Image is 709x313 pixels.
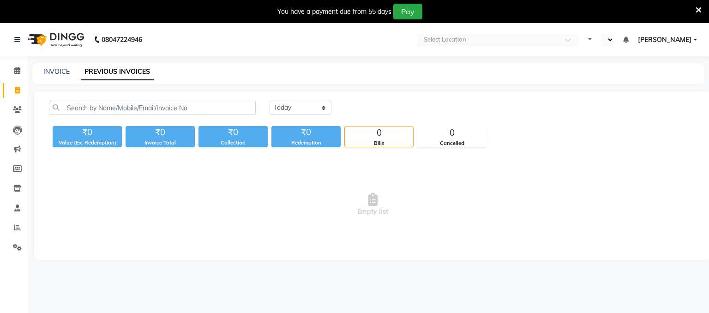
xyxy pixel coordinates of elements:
[198,139,268,147] div: Collection
[24,27,87,53] img: logo
[49,158,697,251] span: Empty list
[424,35,466,44] div: Select Location
[393,4,422,19] button: Pay
[277,7,391,17] div: You have a payment due from 55 days
[345,139,413,147] div: Bills
[43,67,70,76] a: INVOICE
[271,126,341,139] div: ₹0
[638,35,691,45] span: [PERSON_NAME]
[418,139,486,147] div: Cancelled
[53,139,122,147] div: Value (Ex. Redemption)
[53,126,122,139] div: ₹0
[198,126,268,139] div: ₹0
[49,101,256,115] input: Search by Name/Mobile/Email/Invoice No
[345,126,413,139] div: 0
[126,139,195,147] div: Invoice Total
[271,139,341,147] div: Redemption
[81,64,154,80] a: PREVIOUS INVOICES
[418,126,486,139] div: 0
[126,126,195,139] div: ₹0
[102,27,142,53] b: 08047224946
